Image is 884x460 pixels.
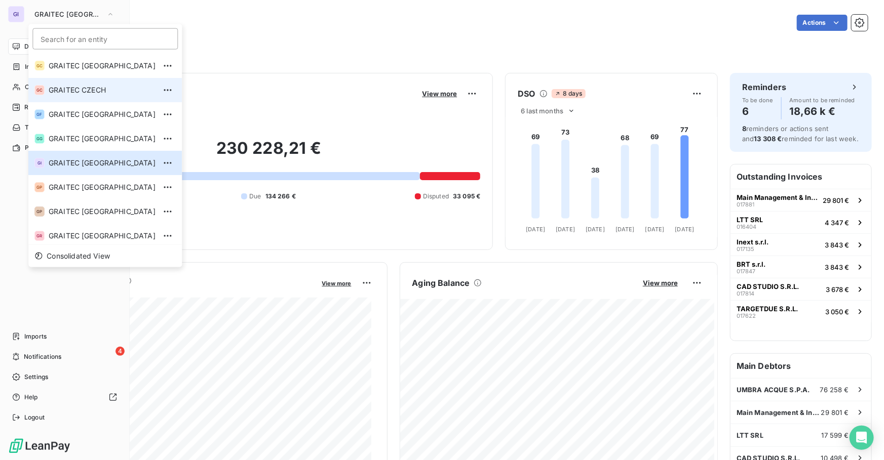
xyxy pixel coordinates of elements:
[49,134,156,144] span: GRAITEC [GEOGRAPHIC_DATA]
[34,231,45,241] div: GR
[737,290,754,297] span: 017814
[825,308,849,316] span: 3 050 €
[49,158,156,168] span: GRAITEC [GEOGRAPHIC_DATA]
[742,124,746,133] span: 8
[616,226,635,233] tspan: [DATE]
[453,192,480,201] span: 33 095 €
[821,408,849,416] span: 29 801 €
[49,182,156,192] span: GRAITEC [GEOGRAPHIC_DATA]
[737,238,768,246] span: Inext s.r.l.
[737,224,756,230] span: 016404
[49,109,156,119] span: GRAITEC [GEOGRAPHIC_DATA]
[731,164,871,189] h6: Outstanding Invoices
[265,192,296,201] span: 134 266 €
[825,219,849,227] span: 4 347 €
[790,103,855,119] h4: 18,66 k €
[25,62,49,71] span: Invoices
[8,6,24,22] div: GI
[850,426,874,450] div: Open Intercom Messenger
[34,158,45,168] div: GI
[49,61,156,71] span: GRAITEC [GEOGRAPHIC_DATA]
[34,206,45,217] div: GP
[754,135,782,143] span: 13 308 €
[790,97,855,103] span: Amount to be reminded
[521,107,563,115] span: 6 last months
[526,226,546,233] tspan: [DATE]
[731,278,871,300] button: CAD STUDIO S.R.L.0178143 678 €
[742,124,859,143] span: reminders or actions sent and reminded for last week.
[47,251,110,261] span: Consolidated View
[412,277,470,289] h6: Aging Balance
[419,89,460,98] button: View more
[731,300,871,322] button: TARGETDUE S.R.L.0176223 050 €
[49,206,156,217] span: GRAITEC [GEOGRAPHIC_DATA]
[737,305,798,313] span: TARGETDUE S.R.L.
[25,82,45,92] span: Clients
[24,352,61,361] span: Notifications
[556,226,575,233] tspan: [DATE]
[34,134,45,144] div: GG
[645,226,665,233] tspan: [DATE]
[57,138,480,169] h2: 230 228,21 €
[34,61,45,71] div: GC
[25,143,54,152] span: Payments
[24,42,56,51] span: Dashboard
[675,226,695,233] tspan: [DATE]
[57,287,315,298] span: Monthly Revenue
[731,354,871,378] h6: Main Debtors
[742,81,786,93] h6: Reminders
[24,393,38,402] span: Help
[319,278,355,287] button: View more
[49,85,156,95] span: GRAITEC CZECH
[737,201,754,207] span: 017881
[24,332,47,341] span: Imports
[737,268,755,274] span: 017847
[34,10,102,18] span: GRAITEC [GEOGRAPHIC_DATA]
[737,246,754,252] span: 017135
[737,408,821,416] span: Main Management & Ingegneria s.r.l.
[737,386,810,394] span: UMBRA ACQUE S.P.A.
[742,103,773,119] h4: 6
[737,282,799,290] span: CAD STUDIO S.R.L.
[34,182,45,192] div: GP
[737,193,819,201] span: Main Management & Ingegneria s.r.l.
[825,263,849,271] span: 3 843 €
[32,28,178,50] input: placeholder
[8,438,71,454] img: Logo LeanPay
[322,280,352,287] span: View more
[24,372,48,382] span: Settings
[737,431,763,439] span: LTT SRL
[823,196,849,204] span: 29 801 €
[822,431,849,439] span: 17 599 €
[742,97,773,103] span: To be done
[116,347,125,356] span: 4
[737,260,765,268] span: BRT s.r.l.
[24,413,45,422] span: Logout
[34,109,45,119] div: GF
[249,192,261,201] span: Due
[825,241,849,249] span: 3 843 €
[8,389,121,405] a: Help
[422,90,457,98] span: View more
[25,123,42,132] span: Tasks
[586,226,605,233] tspan: [DATE]
[518,88,535,100] h6: DSO
[731,256,871,278] button: BRT s.r.l.0178473 843 €
[737,313,756,319] span: 017622
[24,103,56,112] span: Reminders
[552,89,586,98] span: 8 days
[797,15,848,31] button: Actions
[643,279,678,287] span: View more
[731,233,871,256] button: Inext s.r.l.0171353 843 €
[731,211,871,233] button: LTT SRL0164044 347 €
[820,386,849,394] span: 76 258 €
[423,192,449,201] span: Disputed
[640,278,681,287] button: View more
[34,85,45,95] div: GC
[737,216,763,224] span: LTT SRL
[731,189,871,211] button: Main Management & Ingegneria s.r.l.01788129 801 €
[49,231,156,241] span: GRAITEC [GEOGRAPHIC_DATA]
[826,285,849,294] span: 3 678 €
